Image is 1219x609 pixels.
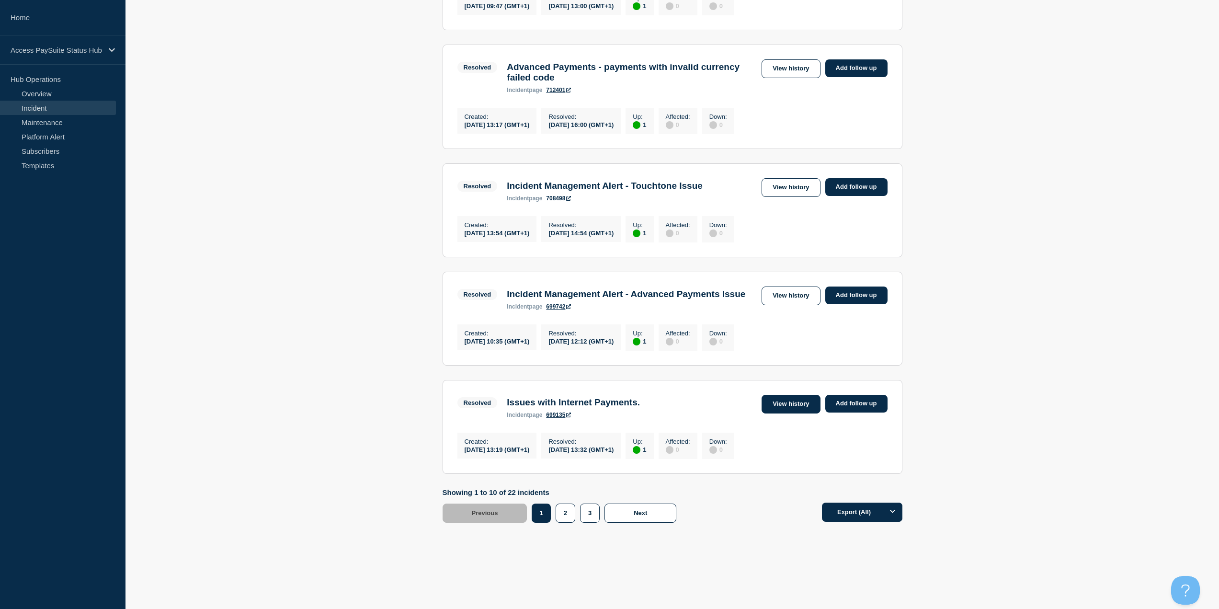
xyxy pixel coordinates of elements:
p: Resolved : [548,438,614,445]
div: disabled [666,446,673,454]
span: incident [507,303,529,310]
div: [DATE] 09:47 (GMT+1) [465,1,530,10]
button: Next [604,504,676,523]
p: Affected : [666,330,690,337]
span: Previous [472,509,498,517]
p: Up : [633,438,646,445]
div: 0 [666,445,690,454]
button: Export (All) [822,503,902,522]
a: Add follow up [825,287,888,304]
div: [DATE] 13:17 (GMT+1) [465,120,530,128]
div: disabled [666,338,673,345]
a: View history [762,287,820,305]
div: 1 [633,337,646,345]
div: 1 [633,445,646,454]
div: [DATE] 10:35 (GMT+1) [465,337,530,345]
p: Down : [709,438,727,445]
div: [DATE] 13:32 (GMT+1) [548,445,614,453]
div: disabled [709,2,717,10]
div: up [633,2,640,10]
div: 0 [709,445,727,454]
span: Resolved [457,181,498,192]
p: Up : [633,113,646,120]
div: 0 [666,229,690,237]
div: [DATE] 12:12 (GMT+1) [548,337,614,345]
div: 0 [709,337,727,345]
span: Resolved [457,62,498,73]
h3: Incident Management Alert - Advanced Payments Issue [507,289,745,299]
a: Add follow up [825,395,888,413]
p: Created : [465,438,530,445]
span: incident [507,195,529,202]
button: Previous [443,504,527,523]
p: Affected : [666,221,690,229]
p: Down : [709,330,727,337]
a: 712401 [546,87,571,93]
p: Affected : [666,438,690,445]
span: Resolved [457,289,498,300]
div: [DATE] 13:00 (GMT+1) [548,1,614,10]
div: disabled [666,230,673,237]
div: 0 [709,229,727,237]
p: page [507,195,542,202]
p: Created : [465,330,530,337]
h3: Issues with Internet Payments. [507,397,640,408]
button: Options [883,503,902,522]
a: Add follow up [825,178,888,196]
p: Access PaySuite Status Hub [11,46,103,54]
a: View history [762,59,820,78]
div: 0 [709,1,727,10]
div: [DATE] 13:19 (GMT+1) [465,445,530,453]
p: Created : [465,113,530,120]
p: Down : [709,221,727,229]
span: Next [634,509,647,517]
a: 708498 [546,195,571,202]
p: page [507,87,542,93]
h3: Incident Management Alert - Touchtone Issue [507,181,703,191]
a: 699135 [546,412,571,418]
p: page [507,303,542,310]
p: page [507,412,542,418]
div: disabled [666,2,673,10]
iframe: Help Scout Beacon - Open [1171,576,1200,605]
div: 0 [666,1,690,10]
a: 699742 [546,303,571,310]
p: Up : [633,221,646,229]
p: Down : [709,113,727,120]
div: up [633,121,640,129]
p: Up : [633,330,646,337]
p: Showing 1 to 10 of 22 incidents [443,488,682,496]
div: disabled [709,446,717,454]
div: 1 [633,229,646,237]
h3: Advanced Payments - payments with invalid currency failed code [507,62,757,83]
div: 1 [633,1,646,10]
a: View history [762,395,820,414]
span: incident [507,87,529,93]
div: 0 [709,120,727,129]
div: [DATE] 16:00 (GMT+1) [548,120,614,128]
div: up [633,230,640,237]
p: Resolved : [548,221,614,229]
div: up [633,338,640,345]
p: Created : [465,221,530,229]
a: Add follow up [825,59,888,77]
div: 0 [666,120,690,129]
button: 3 [580,504,600,523]
div: [DATE] 13:54 (GMT+1) [465,229,530,237]
div: 1 [633,120,646,129]
button: 2 [556,504,575,523]
div: 0 [666,337,690,345]
a: View history [762,178,820,197]
span: Resolved [457,397,498,408]
div: disabled [709,121,717,129]
p: Affected : [666,113,690,120]
div: [DATE] 14:54 (GMT+1) [548,229,614,237]
p: Resolved : [548,113,614,120]
span: incident [507,412,529,418]
div: disabled [666,121,673,129]
button: 1 [532,504,550,523]
div: disabled [709,230,717,237]
div: disabled [709,338,717,345]
div: up [633,446,640,454]
p: Resolved : [548,330,614,337]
